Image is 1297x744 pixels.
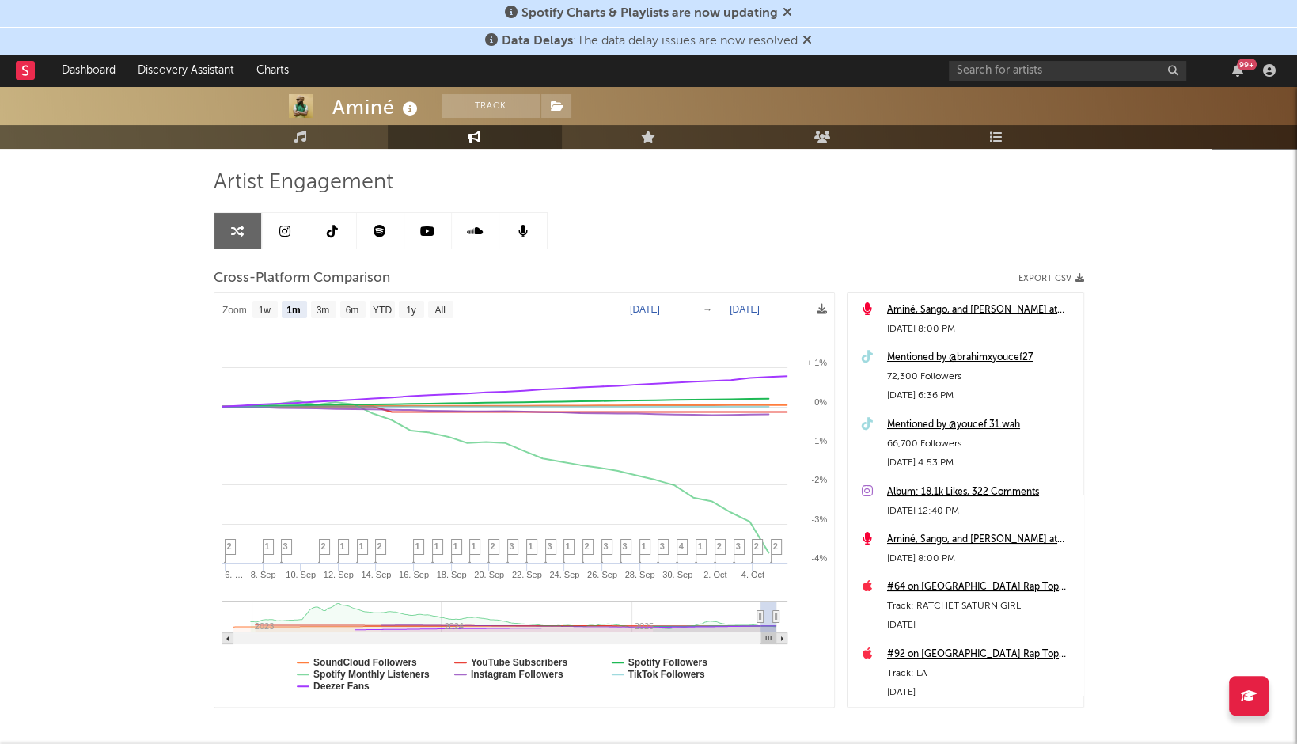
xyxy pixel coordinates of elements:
[549,570,579,579] text: 24. Sep
[628,657,707,668] text: Spotify Followers
[283,541,288,551] span: 3
[265,541,270,551] span: 1
[717,541,722,551] span: 2
[286,305,300,316] text: 1m
[472,541,476,551] span: 1
[316,305,329,316] text: 3m
[660,541,665,551] span: 3
[222,305,247,316] text: Zoom
[474,570,504,579] text: 20. Sep
[811,475,827,484] text: -2%
[698,541,703,551] span: 1
[227,541,232,551] span: 2
[806,358,827,367] text: + 1%
[1018,274,1084,283] button: Export CSV
[399,570,429,579] text: 16. Sep
[127,55,245,86] a: Discovery Assistant
[361,570,391,579] text: 14. Sep
[313,669,430,680] text: Spotify Monthly Listeners
[887,454,1075,473] div: [DATE] 4:53 PM
[811,514,827,524] text: -3%
[642,541,647,551] span: 1
[245,55,300,86] a: Charts
[811,436,827,446] text: -1%
[730,304,760,315] text: [DATE]
[225,570,243,579] text: 6. …
[773,541,778,551] span: 2
[286,570,316,579] text: 10. Sep
[811,553,827,563] text: -4%
[214,173,393,192] span: Artist Engagement
[741,570,764,579] text: 4. Oct
[887,645,1075,664] a: #92 on [GEOGRAPHIC_DATA] Rap Top 200
[754,541,759,551] span: 2
[887,348,1075,367] a: Mentioned by @brahimxyoucef27
[887,683,1075,702] div: [DATE]
[566,541,571,551] span: 1
[406,305,416,316] text: 1y
[436,570,466,579] text: 18. Sep
[442,94,540,118] button: Track
[887,549,1075,568] div: [DATE] 8:00 PM
[372,305,391,316] text: YTD
[587,570,617,579] text: 26. Sep
[529,541,533,551] span: 1
[628,669,704,680] text: TikTok Followers
[359,541,364,551] span: 1
[521,7,778,20] span: Spotify Charts & Playlists are now updating
[321,541,326,551] span: 2
[887,578,1075,597] a: #64 on [GEOGRAPHIC_DATA] Rap Top 200
[1237,59,1257,70] div: 99 +
[470,657,567,668] text: YouTube Subscribers
[548,541,552,551] span: 3
[345,305,358,316] text: 6m
[434,305,445,316] text: All
[453,541,458,551] span: 1
[887,416,1075,435] a: Mentioned by @youcef.31.wah
[736,541,741,551] span: 3
[214,269,390,288] span: Cross-Platform Comparison
[470,669,563,680] text: Instagram Followers
[377,541,382,551] span: 2
[630,304,660,315] text: [DATE]
[502,35,798,47] span: : The data delay issues are now resolved
[887,435,1075,454] div: 66,700 Followers
[332,94,422,120] div: Aminé
[662,570,692,579] text: 30. Sep
[415,541,420,551] span: 1
[313,657,417,668] text: SoundCloud Followers
[491,541,495,551] span: 2
[887,530,1075,549] a: Aminé, Sango, and [PERSON_NAME] at Coca-Cola Roxy ([DATE])
[585,541,590,551] span: 2
[313,681,370,692] text: Deezer Fans
[323,570,353,579] text: 12. Sep
[887,386,1075,405] div: [DATE] 6:36 PM
[502,35,573,47] span: Data Delays
[340,541,345,551] span: 1
[887,483,1075,502] a: Album: 18.1k Likes, 322 Comments
[887,301,1075,320] a: Aminé, Sango, and [PERSON_NAME] at Capital One City Parks Foundation Summerstage ([DATE])
[802,35,812,47] span: Dismiss
[250,570,275,579] text: 8. Sep
[258,305,271,316] text: 1w
[679,541,684,551] span: 4
[623,541,628,551] span: 3
[887,597,1075,616] div: Track: RATCHET SATURN GIRL
[511,570,541,579] text: 22. Sep
[814,397,827,407] text: 0%
[434,541,439,551] span: 1
[887,320,1075,339] div: [DATE] 8:00 PM
[783,7,792,20] span: Dismiss
[703,304,712,315] text: →
[887,616,1075,635] div: [DATE]
[510,541,514,551] span: 3
[624,570,654,579] text: 28. Sep
[887,367,1075,386] div: 72,300 Followers
[51,55,127,86] a: Dashboard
